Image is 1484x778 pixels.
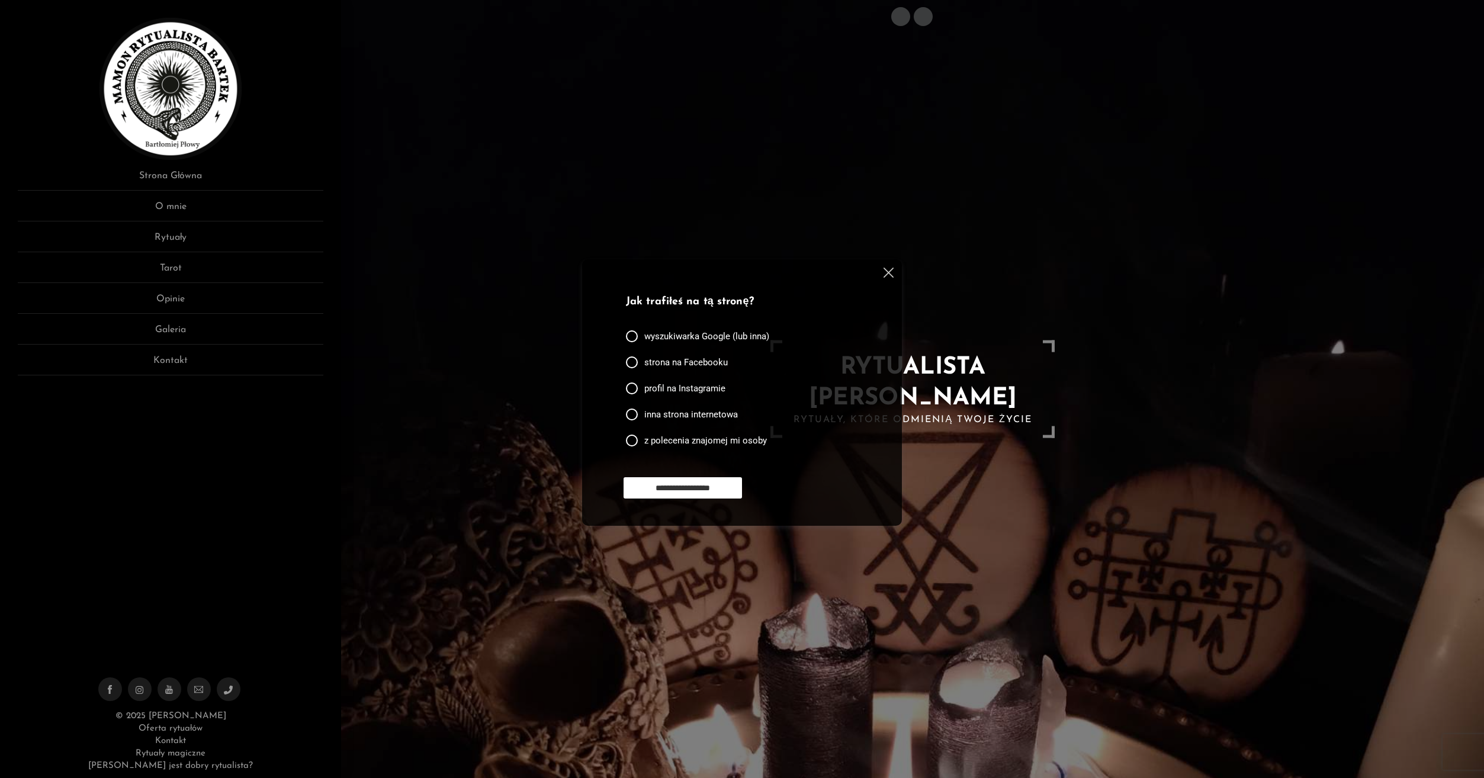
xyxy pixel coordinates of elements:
span: strona na Facebooku [644,356,728,368]
a: Rytuały [18,230,323,252]
a: Galeria [18,323,323,345]
a: Kontakt [155,737,186,745]
span: z polecenia znajomej mi osoby [644,435,767,446]
a: Kontakt [18,353,323,375]
a: Rytuały magiczne [136,749,205,758]
a: Oferta rytuałów [139,724,203,733]
h2: Rytuały, które odmienią Twoje życie [782,414,1043,426]
a: Opinie [18,292,323,314]
img: Rytualista Bartek [99,18,242,160]
h1: RYTUALISTA [PERSON_NAME] [782,352,1043,414]
span: wyszukiwarka Google (lub inna) [644,330,769,342]
a: [PERSON_NAME] jest dobry rytualista? [88,761,253,770]
img: cross.svg [884,268,894,278]
a: Strona Główna [18,169,323,191]
p: Jak trafiłeś na tą stronę? [626,294,853,310]
a: O mnie [18,200,323,221]
span: inna strona internetowa [644,409,738,420]
span: profil na Instagramie [644,382,725,394]
a: Tarot [18,261,323,283]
